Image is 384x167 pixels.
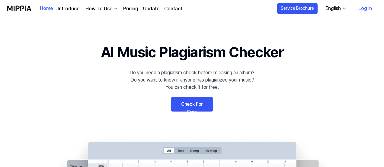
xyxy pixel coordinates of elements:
[101,41,283,63] h1: AI Music Plagiarism Checker
[143,5,159,12] a: Update
[324,5,342,12] div: English
[164,5,182,12] a: Contact
[58,5,79,12] a: Introduce
[130,69,254,91] div: Do you need a plagiarism check before releasing an album? Do you want to know if anyone has plagi...
[84,5,118,12] button: How To Use
[40,0,53,17] a: Home
[321,2,350,15] button: English
[171,97,213,112] a: Check For Free
[84,5,114,12] div: How To Use
[114,6,118,11] img: down
[123,5,138,12] a: Pricing
[277,3,318,14] button: Service Brochure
